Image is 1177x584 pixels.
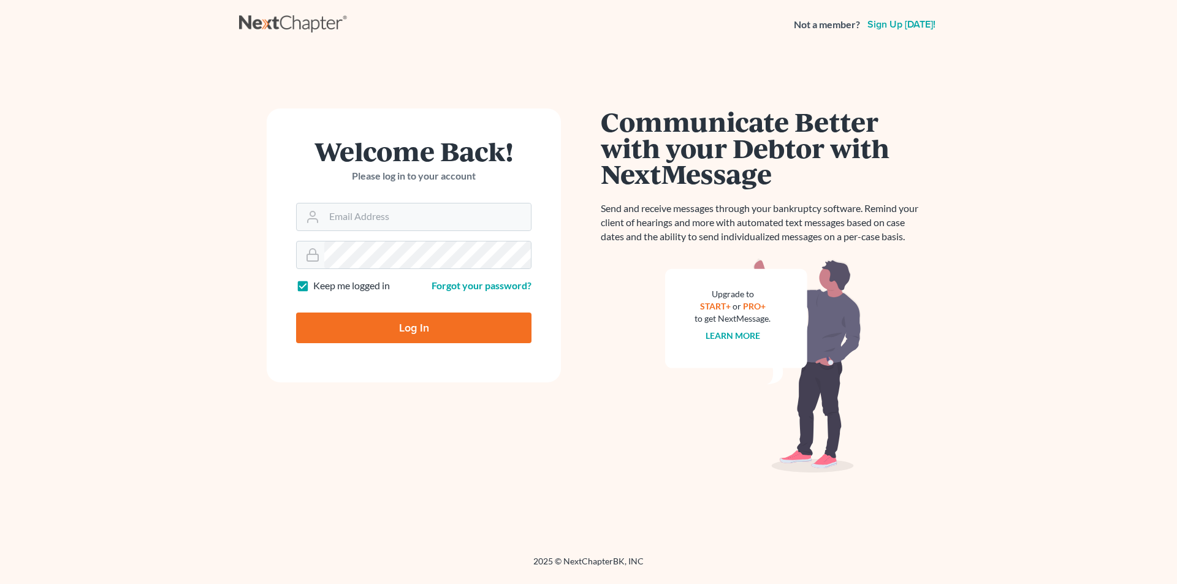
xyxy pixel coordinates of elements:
[706,330,760,341] a: Learn more
[324,203,531,230] input: Email Address
[743,301,766,311] a: PRO+
[601,108,926,187] h1: Communicate Better with your Debtor with NextMessage
[239,555,938,577] div: 2025 © NextChapterBK, INC
[695,313,771,325] div: to get NextMessage.
[601,202,926,244] p: Send and receive messages through your bankruptcy software. Remind your client of hearings and mo...
[865,20,938,29] a: Sign up [DATE]!
[432,279,531,291] a: Forgot your password?
[296,313,531,343] input: Log In
[665,259,861,473] img: nextmessage_bg-59042aed3d76b12b5cd301f8e5b87938c9018125f34e5fa2b7a6b67550977c72.svg
[296,169,531,183] p: Please log in to your account
[313,279,390,293] label: Keep me logged in
[700,301,731,311] a: START+
[794,18,860,32] strong: Not a member?
[695,288,771,300] div: Upgrade to
[296,138,531,164] h1: Welcome Back!
[733,301,741,311] span: or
